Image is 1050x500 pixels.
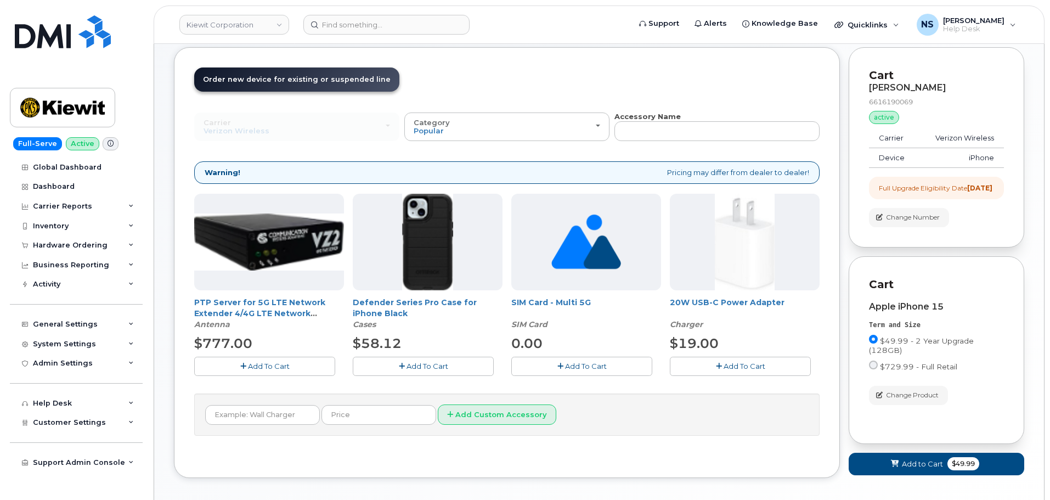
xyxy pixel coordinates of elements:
[848,20,888,29] span: Quicklinks
[551,194,621,290] img: no_image_found-2caef05468ed5679b831cfe6fc140e25e0c280774317ffc20a367ab7fd17291e.png
[205,405,320,425] input: Example: Wall Charger
[194,357,335,376] button: Add To Cart
[869,277,1004,293] p: Cart
[511,319,547,329] em: SIM Card
[869,128,918,148] td: Carrier
[869,148,918,168] td: Device
[414,126,444,135] span: Popular
[511,297,661,330] div: SIM Card - Multi 5G
[879,183,992,193] div: Full Upgrade Eligibility Date
[248,362,290,370] span: Add To Cart
[967,184,992,192] strong: [DATE]
[631,13,687,35] a: Support
[880,362,957,371] span: $729.99 - Full Retail
[353,357,494,376] button: Add To Cart
[194,335,252,351] span: $777.00
[902,459,943,469] span: Add to Cart
[869,361,878,369] input: $729.99 - Full Retail
[203,75,391,83] span: Order new device for existing or suspended line
[205,167,240,178] strong: Warning!
[194,319,230,329] em: Antenna
[402,194,454,290] img: defenderiphone14.png
[869,83,1004,93] div: [PERSON_NAME]
[849,453,1024,475] button: Add to Cart $49.99
[918,148,1004,168] td: iPhone
[194,214,344,271] img: Casa_Sysem.png
[670,297,784,307] a: 20W USB-C Power Adapter
[869,97,1004,106] div: 6616190069
[704,18,727,29] span: Alerts
[353,319,376,329] em: Cases
[921,18,934,31] span: NS
[869,111,899,124] div: active
[869,302,1004,312] div: Apple iPhone 15
[353,335,402,351] span: $58.12
[724,362,765,370] span: Add To Cart
[194,297,344,330] div: PTP Server for 5G LTE Network Extender 4/4G LTE Network Extender 3
[869,336,974,355] span: $49.99 - 2 Year Upgrade (128GB)
[194,161,820,184] div: Pricing may differ from dealer to dealer!
[303,15,470,35] input: Find something...
[869,386,948,405] button: Change Product
[827,14,907,36] div: Quicklinks
[715,194,775,290] img: apple20w.jpg
[943,16,1004,25] span: [PERSON_NAME]
[670,357,811,376] button: Add To Cart
[438,405,556,425] button: Add Custom Accessory
[918,128,1004,148] td: Verizon Wireless
[614,112,681,121] strong: Accessory Name
[752,18,818,29] span: Knowledge Base
[511,297,591,307] a: SIM Card - Multi 5G
[735,13,826,35] a: Knowledge Base
[947,457,979,470] span: $49.99
[511,357,652,376] button: Add To Cart
[353,297,503,330] div: Defender Series Pro Case for iPhone Black
[909,14,1024,36] div: Noah Shelton
[869,68,1004,83] p: Cart
[943,25,1004,33] span: Help Desk
[869,335,878,344] input: $49.99 - 2 Year Upgrade (128GB)
[869,208,949,227] button: Change Number
[869,321,1004,330] div: Term and Size
[670,297,820,330] div: 20W USB-C Power Adapter
[670,335,719,351] span: $19.00
[194,297,325,329] a: PTP Server for 5G LTE Network Extender 4/4G LTE Network Extender 3
[511,335,543,351] span: 0.00
[886,390,939,400] span: Change Product
[565,362,607,370] span: Add To Cart
[414,118,450,127] span: Category
[353,297,477,318] a: Defender Series Pro Case for iPhone Black
[179,15,289,35] a: Kiewit Corporation
[404,113,609,141] button: Category Popular
[687,13,735,35] a: Alerts
[886,212,940,222] span: Change Number
[321,405,436,425] input: Price
[1002,452,1042,492] iframe: Messenger Launcher
[648,18,679,29] span: Support
[407,362,448,370] span: Add To Cart
[670,319,703,329] em: Charger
